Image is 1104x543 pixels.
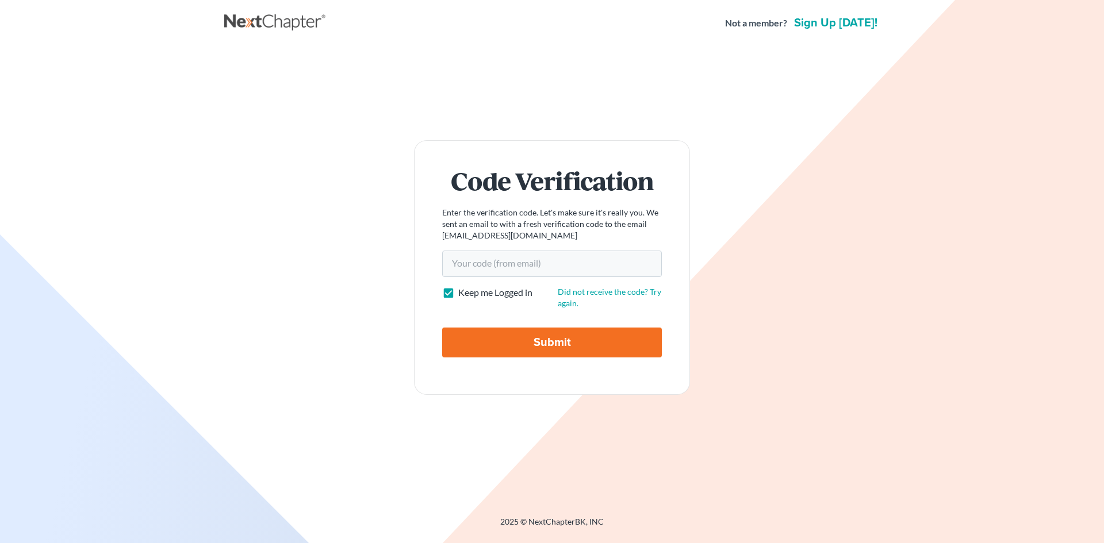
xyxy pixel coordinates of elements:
[442,251,662,277] input: Your code (from email)
[792,17,880,29] a: Sign up [DATE]!
[558,287,661,308] a: Did not receive the code? Try again.
[442,328,662,357] input: Submit
[224,516,880,537] div: 2025 © NextChapterBK, INC
[442,168,662,193] h1: Code Verification
[458,286,532,299] label: Keep me Logged in
[442,207,662,241] p: Enter the verification code. Let's make sure it's really you. We sent an email to with a fresh ve...
[725,17,787,30] strong: Not a member?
